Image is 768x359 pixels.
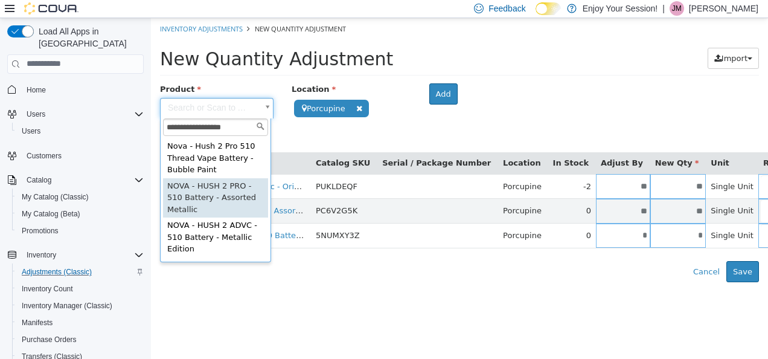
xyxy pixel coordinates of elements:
span: Purchase Orders [22,335,77,344]
span: Customers [22,148,144,163]
span: Catalog [27,175,51,185]
span: My Catalog (Beta) [22,209,80,219]
div: NOVA - HUSH 2 ADVC - 510 Battery - Metallic Edition [12,199,117,239]
span: My Catalog (Classic) [17,190,144,204]
a: Customers [22,149,66,163]
span: Adjustments (Classic) [17,265,144,279]
input: Dark Mode [536,2,561,15]
span: Feedback [488,2,525,15]
span: Inventory Count [22,284,73,294]
button: Purchase Orders [12,331,149,348]
a: My Catalog (Beta) [17,207,85,221]
a: Purchase Orders [17,332,82,347]
button: Users [22,107,50,121]
span: Adjustments (Classic) [22,267,92,277]
button: Users [12,123,149,140]
span: Promotions [17,224,144,238]
span: Inventory [22,248,144,262]
button: Promotions [12,222,149,239]
img: Cova [24,2,78,15]
button: Adjustments (Classic) [12,264,149,280]
p: Enjoy Your Session! [583,1,658,16]
span: Load All Apps in [GEOGRAPHIC_DATA] [34,25,144,50]
span: Home [27,85,46,95]
span: Users [22,107,144,121]
button: Home [2,81,149,99]
button: Catalog [2,172,149,189]
span: Manifests [22,318,53,328]
span: Inventory [27,250,56,260]
span: Manifests [17,315,144,330]
button: Manifests [12,314,149,331]
div: Jessica McPhee [670,1,684,16]
span: Customers [27,151,62,161]
span: Users [22,126,40,136]
span: Promotions [22,226,59,236]
div: Nova - Hush 2 Pro 510 Thread Vape Battery - Bubble Paint [12,120,117,160]
p: | [662,1,665,16]
button: Catalog [22,173,56,187]
p: [PERSON_NAME] [689,1,758,16]
span: Inventory Count [17,282,144,296]
button: My Catalog (Beta) [12,205,149,222]
span: JM [672,1,682,16]
span: Home [22,82,144,97]
span: Inventory Manager (Classic) [22,301,112,311]
span: Users [27,109,45,119]
button: Inventory Count [12,280,149,297]
a: Inventory Manager (Classic) [17,299,117,313]
span: Users [17,124,144,138]
button: My Catalog (Classic) [12,189,149,205]
a: Inventory Count [17,282,78,296]
button: Users [2,106,149,123]
a: Manifests [17,315,57,330]
a: Home [22,83,51,97]
span: My Catalog (Classic) [22,192,89,202]
button: Customers [2,147,149,164]
a: Users [17,124,45,138]
span: Inventory Manager (Classic) [17,299,144,313]
div: NOVA - HUSH 2 PRO - 510 Battery - Assorted Metallic [12,160,117,200]
button: Inventory [22,248,61,262]
span: My Catalog (Beta) [17,207,144,221]
button: Inventory [2,247,149,264]
a: Adjustments (Classic) [17,265,97,279]
button: Inventory Manager (Classic) [12,297,149,314]
span: Catalog [22,173,144,187]
div: Nova - Hush 2 Advc Atomizer - Silver [12,239,117,267]
span: Purchase Orders [17,332,144,347]
a: Promotions [17,224,63,238]
a: My Catalog (Classic) [17,190,94,204]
